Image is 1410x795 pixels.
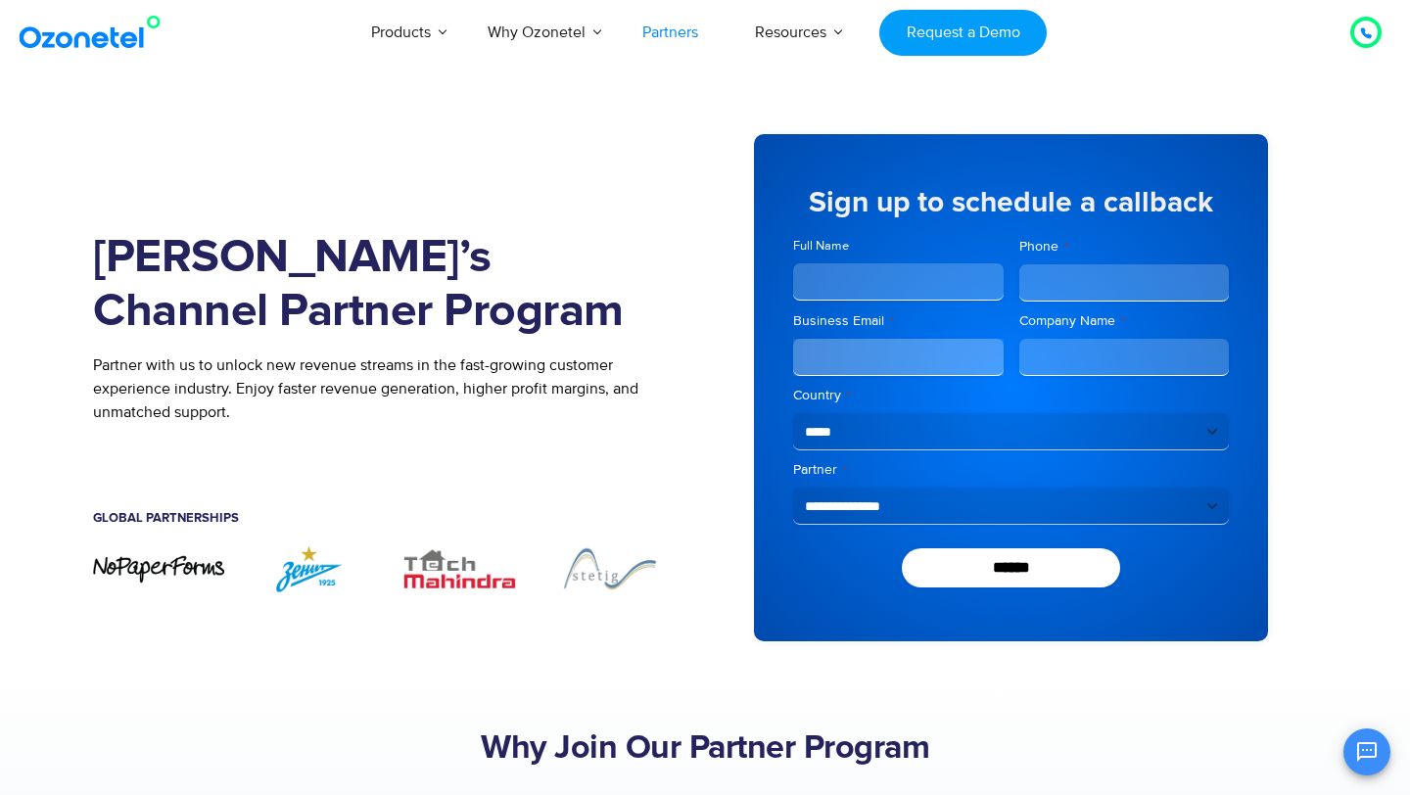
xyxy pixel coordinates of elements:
h5: Sign up to schedule a callback [793,188,1229,217]
h5: Global Partnerships [93,512,676,525]
h1: [PERSON_NAME]’s Channel Partner Program [93,231,676,339]
img: ZENIT [244,544,375,592]
label: Partner [793,460,1229,480]
div: 2 / 7 [244,544,375,592]
label: Company Name [1019,311,1230,331]
label: Full Name [793,237,1004,256]
div: 1 / 7 [93,554,224,585]
div: 4 / 7 [544,544,676,592]
h2: Why Join Our Partner Program [93,729,1317,769]
a: Request a Demo [879,10,1047,56]
label: Country [793,386,1229,405]
div: 3 / 7 [395,544,526,592]
img: TechMahindra [395,544,526,592]
button: Open chat [1343,728,1390,775]
label: Business Email [793,311,1004,331]
div: Image Carousel [93,544,676,592]
img: Stetig [544,544,676,592]
label: Phone [1019,237,1230,257]
p: Partner with us to unlock new revenue streams in the fast-growing customer experience industry. E... [93,353,676,424]
img: nopaperforms [93,554,224,585]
